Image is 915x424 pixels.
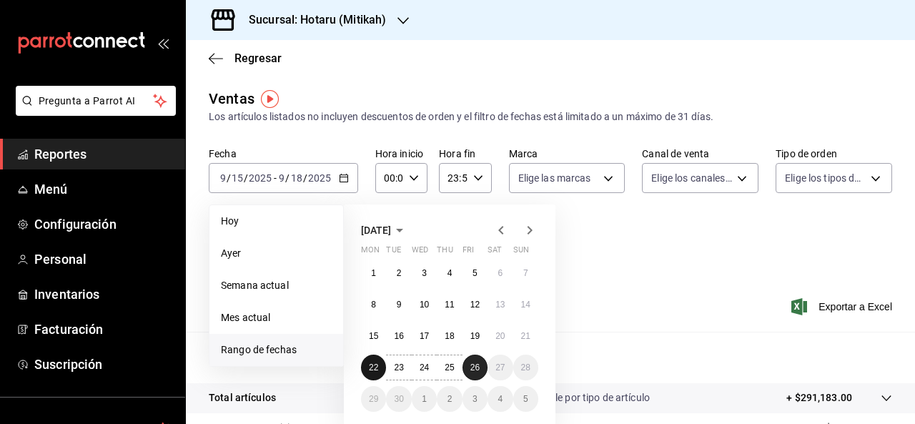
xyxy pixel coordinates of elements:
button: September 27, 2025 [488,355,513,380]
abbr: September 24, 2025 [420,363,429,373]
button: September 19, 2025 [463,323,488,349]
p: + $291,183.00 [786,390,852,405]
abbr: September 25, 2025 [445,363,454,373]
button: Regresar [209,51,282,65]
abbr: September 30, 2025 [394,394,403,404]
abbr: September 29, 2025 [369,394,378,404]
span: - [274,172,277,184]
button: September 12, 2025 [463,292,488,317]
abbr: September 21, 2025 [521,331,530,341]
span: Reportes [34,144,174,164]
abbr: September 1, 2025 [371,268,376,278]
abbr: September 9, 2025 [397,300,402,310]
abbr: September 12, 2025 [470,300,480,310]
button: September 18, 2025 [437,323,462,349]
span: Menú [34,179,174,199]
abbr: September 22, 2025 [369,363,378,373]
button: [DATE] [361,222,408,239]
button: September 26, 2025 [463,355,488,380]
label: Marca [509,149,625,159]
span: Exportar a Excel [794,298,892,315]
abbr: September 7, 2025 [523,268,528,278]
input: ---- [248,172,272,184]
input: -- [290,172,303,184]
button: September 22, 2025 [361,355,386,380]
button: September 30, 2025 [386,386,411,412]
abbr: Saturday [488,245,502,260]
button: October 1, 2025 [412,386,437,412]
abbr: Friday [463,245,474,260]
span: Configuración [34,215,174,234]
span: Regresar [234,51,282,65]
span: Hoy [221,214,332,229]
abbr: September 15, 2025 [369,331,378,341]
span: Elige los canales de venta [651,171,732,185]
abbr: September 5, 2025 [473,268,478,278]
span: [DATE] [361,225,391,236]
p: Total artículos [209,390,276,405]
button: September 24, 2025 [412,355,437,380]
button: September 3, 2025 [412,260,437,286]
span: / [303,172,307,184]
abbr: October 2, 2025 [447,394,452,404]
button: October 4, 2025 [488,386,513,412]
abbr: October 4, 2025 [498,394,503,404]
input: ---- [307,172,332,184]
button: October 3, 2025 [463,386,488,412]
button: September 4, 2025 [437,260,462,286]
button: October 2, 2025 [437,386,462,412]
button: September 7, 2025 [513,260,538,286]
abbr: September 23, 2025 [394,363,403,373]
button: Pregunta a Parrot AI [16,86,176,116]
input: -- [278,172,285,184]
span: Semana actual [221,278,332,293]
span: Mes actual [221,310,332,325]
span: / [244,172,248,184]
button: September 14, 2025 [513,292,538,317]
button: September 1, 2025 [361,260,386,286]
abbr: September 14, 2025 [521,300,530,310]
label: Fecha [209,149,358,159]
input: -- [231,172,244,184]
button: September 9, 2025 [386,292,411,317]
abbr: September 28, 2025 [521,363,530,373]
span: Facturación [34,320,174,339]
button: September 5, 2025 [463,260,488,286]
label: Tipo de orden [776,149,892,159]
img: Tooltip marker [261,90,279,108]
h3: Sucursal: Hotaru (Mitikah) [237,11,386,29]
span: Rango de fechas [221,342,332,358]
abbr: September 19, 2025 [470,331,480,341]
span: Ayer [221,246,332,261]
span: Pregunta a Parrot AI [39,94,154,109]
a: Pregunta a Parrot AI [10,104,176,119]
button: September 25, 2025 [437,355,462,380]
span: Elige los tipos de orden [785,171,866,185]
abbr: September 4, 2025 [447,268,452,278]
abbr: October 1, 2025 [422,394,427,404]
abbr: September 27, 2025 [495,363,505,373]
span: Elige las marcas [518,171,591,185]
label: Hora inicio [375,149,427,159]
abbr: Thursday [437,245,452,260]
button: September 10, 2025 [412,292,437,317]
div: Ventas [209,88,254,109]
abbr: September 26, 2025 [470,363,480,373]
abbr: September 3, 2025 [422,268,427,278]
span: Suscripción [34,355,174,374]
span: / [227,172,231,184]
abbr: September 16, 2025 [394,331,403,341]
abbr: September 10, 2025 [420,300,429,310]
abbr: September 11, 2025 [445,300,454,310]
abbr: September 6, 2025 [498,268,503,278]
label: Hora fin [439,149,491,159]
button: September 17, 2025 [412,323,437,349]
button: September 2, 2025 [386,260,411,286]
button: September 8, 2025 [361,292,386,317]
abbr: September 13, 2025 [495,300,505,310]
abbr: Tuesday [386,245,400,260]
div: Los artículos listados no incluyen descuentos de orden y el filtro de fechas está limitado a un m... [209,109,892,124]
button: September 21, 2025 [513,323,538,349]
button: September 11, 2025 [437,292,462,317]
